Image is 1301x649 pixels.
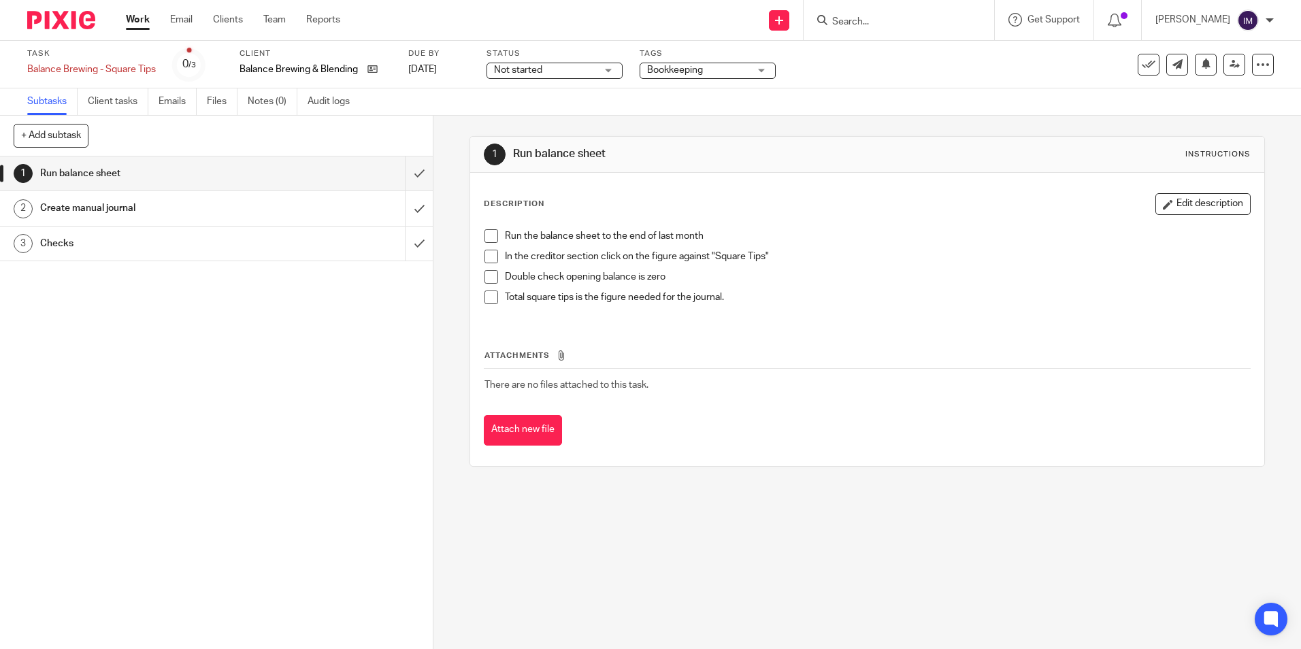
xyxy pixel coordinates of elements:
[513,147,896,161] h1: Run balance sheet
[27,48,156,59] label: Task
[40,198,274,218] h1: Create manual journal
[263,13,286,27] a: Team
[408,65,437,74] span: [DATE]
[408,48,470,59] label: Due by
[188,61,196,69] small: /3
[14,124,88,147] button: + Add subtask
[308,88,360,115] a: Audit logs
[170,13,193,27] a: Email
[1155,193,1251,215] button: Edit description
[484,415,562,446] button: Attach new file
[240,48,391,59] label: Client
[831,16,953,29] input: Search
[487,48,623,59] label: Status
[505,229,1249,243] p: Run the balance sheet to the end of last month
[505,290,1249,304] p: Total square tips is the figure needed for the journal.
[647,65,703,75] span: Bookkeeping
[1027,15,1080,24] span: Get Support
[14,234,33,253] div: 3
[240,63,361,76] p: Balance Brewing & Blending Ltd
[484,199,544,210] p: Description
[14,164,33,183] div: 1
[484,380,648,390] span: There are no files attached to this task.
[494,65,542,75] span: Not started
[27,11,95,29] img: Pixie
[14,199,33,218] div: 2
[126,13,150,27] a: Work
[1237,10,1259,31] img: svg%3E
[40,163,274,184] h1: Run balance sheet
[640,48,776,59] label: Tags
[27,63,156,76] div: Balance Brewing - Square Tips
[88,88,148,115] a: Client tasks
[505,270,1249,284] p: Double check opening balance is zero
[40,233,274,254] h1: Checks
[484,352,550,359] span: Attachments
[213,13,243,27] a: Clients
[207,88,237,115] a: Files
[505,250,1249,263] p: In the creditor section click on the figure against "Square Tips"
[1185,149,1251,160] div: Instructions
[1155,13,1230,27] p: [PERSON_NAME]
[306,13,340,27] a: Reports
[182,56,196,72] div: 0
[27,88,78,115] a: Subtasks
[159,88,197,115] a: Emails
[248,88,297,115] a: Notes (0)
[484,144,506,165] div: 1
